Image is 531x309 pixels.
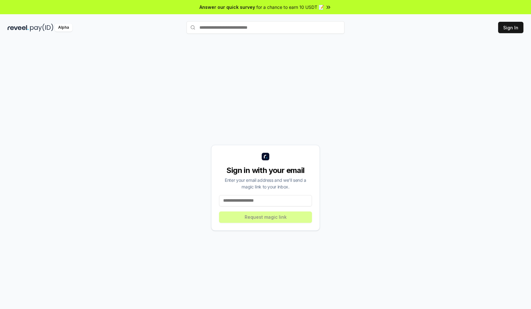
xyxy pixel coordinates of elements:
[219,165,312,175] div: Sign in with your email
[219,177,312,190] div: Enter your email address and we’ll send a magic link to your inbox.
[262,153,269,160] img: logo_small
[199,4,255,10] span: Answer our quick survey
[498,22,523,33] button: Sign In
[55,24,72,32] div: Alpha
[30,24,53,32] img: pay_id
[8,24,29,32] img: reveel_dark
[256,4,324,10] span: for a chance to earn 10 USDT 📝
